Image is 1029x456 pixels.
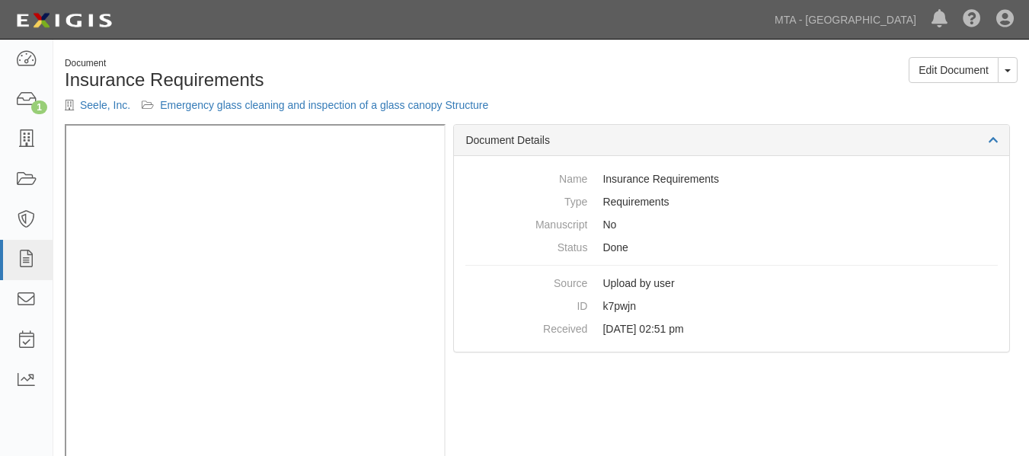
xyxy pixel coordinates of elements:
[11,7,117,34] img: logo-5460c22ac91f19d4615b14bd174203de0afe785f0fc80cf4dbbc73dc1793850b.png
[31,100,47,114] div: 1
[465,167,587,187] dt: Name
[909,57,999,83] a: Edit Document
[465,317,998,340] dd: [DATE] 02:51 pm
[80,99,130,111] a: Seele, Inc.
[454,125,1009,156] div: Document Details
[465,236,998,259] dd: Done
[963,11,981,29] i: Help Center - Complianz
[465,295,587,314] dt: ID
[160,99,488,111] a: Emergency glass cleaning and inspection of a glass canopy Structure
[465,317,587,336] dt: Received
[465,295,998,317] dd: k7pwjn
[465,167,998,190] dd: Insurance Requirements
[465,190,998,213] dd: Requirements
[465,213,587,232] dt: Manuscript
[465,190,587,209] dt: Type
[465,213,998,236] dd: No
[65,57,530,70] div: Document
[465,272,998,295] dd: Upload by user
[465,236,587,255] dt: Status
[465,272,587,291] dt: Source
[65,70,530,90] h1: Insurance Requirements
[767,5,924,35] a: MTA - [GEOGRAPHIC_DATA]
